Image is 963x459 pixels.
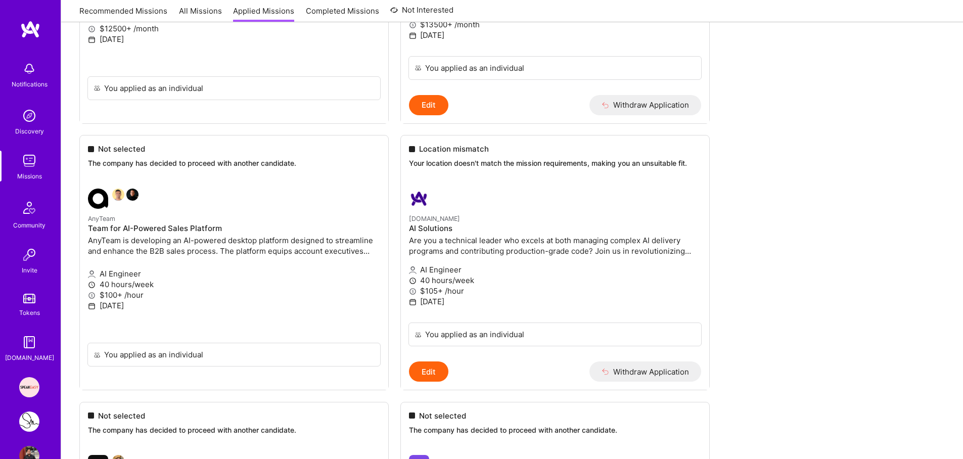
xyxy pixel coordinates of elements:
p: [DATE] [409,296,701,307]
img: guide book [19,332,39,352]
img: teamwork [19,151,39,171]
img: logo [20,20,40,38]
button: Withdraw Application [589,95,701,115]
p: 40 hours/week [409,275,701,286]
p: Your location doesn't match the mission requirements, making you an unsuitable fit. [409,158,701,168]
a: Backend Engineer for Sports Photography Workflow Platform [17,411,42,432]
p: AI Engineer [409,264,701,275]
div: You applied as an individual [425,63,524,73]
p: Are you a technical leader who excels at both managing complex AI delivery programs and contribut... [409,235,701,256]
div: Discovery [15,126,44,136]
img: Community [17,196,41,220]
i: icon MoneyGray [409,21,417,29]
img: A.Team company logo [409,189,429,209]
a: Not Interested [390,4,453,22]
button: Edit [409,95,448,115]
img: discovery [19,106,39,126]
img: bell [19,59,39,79]
div: Missions [17,171,42,181]
a: All Missions [179,6,222,22]
a: Recommended Missions [79,6,167,22]
img: Backend Engineer for Sports Photography Workflow Platform [19,411,39,432]
p: $105+ /hour [409,286,701,296]
i: icon Calendar [409,32,417,39]
a: Completed Missions [306,6,379,22]
div: [DOMAIN_NAME] [5,352,54,363]
div: You applied as an individual [425,329,524,340]
img: Speakeasy: Software Engineer to help Customers write custom functions [19,377,39,397]
i: icon Clock [409,277,417,285]
span: Location mismatch [419,144,489,154]
h4: AI Solutions [409,224,701,233]
a: Applied Missions [233,6,294,22]
a: Speakeasy: Software Engineer to help Customers write custom functions [17,377,42,397]
a: A.Team company logo[DOMAIN_NAME]AI SolutionsAre you a technical leader who excels at both managin... [401,180,709,323]
div: Tokens [19,307,40,318]
img: Invite [19,245,39,265]
div: Invite [22,265,37,276]
i: icon Applicant [409,266,417,274]
small: [DOMAIN_NAME] [409,215,460,222]
p: [DATE] [409,30,701,40]
div: Community [13,220,45,231]
img: tokens [23,294,35,303]
p: $13500+ /month [409,19,701,30]
button: Edit [409,361,448,382]
i: icon MoneyGray [409,288,417,295]
div: Notifications [12,79,48,89]
i: icon Calendar [409,298,417,306]
button: Withdraw Application [589,361,701,382]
